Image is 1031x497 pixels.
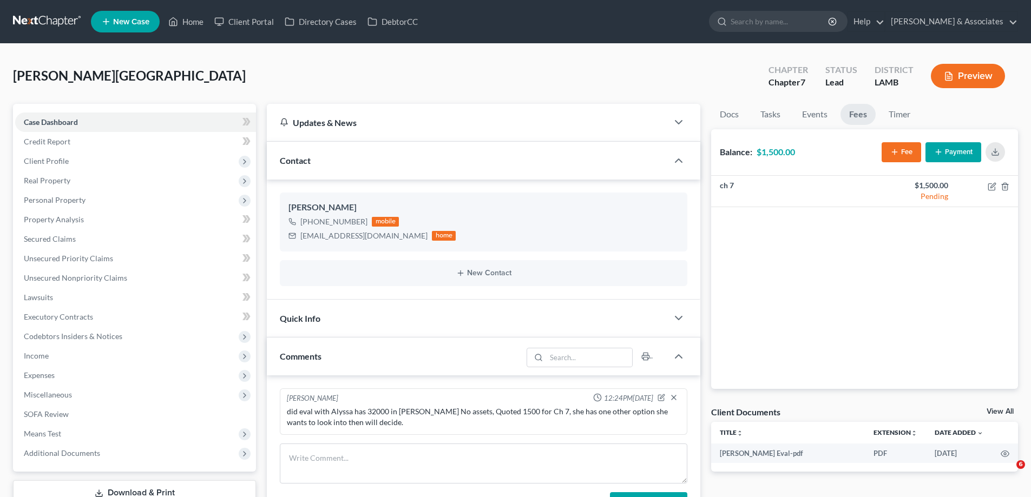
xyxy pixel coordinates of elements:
a: View All [987,408,1014,415]
strong: $1,500.00 [757,147,795,157]
div: [PHONE_NUMBER] [300,216,367,227]
span: Contact [280,155,311,165]
a: [PERSON_NAME] & Associates [885,12,1017,31]
span: Codebtors Insiders & Notices [24,332,122,341]
a: Executory Contracts [15,307,256,327]
i: unfold_more [737,430,743,436]
td: ch 7 [711,176,864,207]
div: Chapter [769,76,808,89]
a: SOFA Review [15,405,256,424]
a: Credit Report [15,132,256,151]
button: New Contact [288,269,679,277]
span: Additional Documents [24,448,100,458]
button: Preview [931,64,1005,88]
i: unfold_more [911,430,917,436]
span: Personal Property [24,195,86,204]
div: Updates & News [280,117,655,128]
a: Extensionunfold_more [874,428,917,436]
a: Titleunfold_more [720,428,743,436]
span: Lawsuits [24,293,53,302]
input: Search by name... [731,11,830,31]
iframe: Intercom live chat [994,460,1020,486]
span: Real Property [24,176,70,185]
span: Income [24,351,49,360]
a: Docs [711,104,747,125]
td: [PERSON_NAME] Eval-pdf [711,443,865,463]
a: Case Dashboard [15,112,256,132]
span: Miscellaneous [24,390,72,399]
div: [PERSON_NAME] [287,393,338,404]
a: Lawsuits [15,288,256,307]
span: SOFA Review [24,409,69,419]
span: Case Dashboard [24,117,78,127]
div: Chapter [769,64,808,76]
a: Date Added expand_more [935,428,983,436]
div: LAMB [875,76,914,89]
span: Secured Claims [24,234,76,243]
td: [DATE] [926,443,992,463]
strong: Balance: [720,147,752,157]
a: Directory Cases [279,12,362,31]
span: Executory Contracts [24,312,93,321]
a: Property Analysis [15,210,256,229]
a: Timer [880,104,919,125]
a: Fees [840,104,876,125]
a: Events [793,104,836,125]
div: [EMAIL_ADDRESS][DOMAIN_NAME] [300,230,428,241]
span: [PERSON_NAME][GEOGRAPHIC_DATA] [13,68,246,83]
button: Payment [925,142,981,162]
div: home [432,231,456,241]
div: mobile [372,217,399,227]
input: Search... [547,348,633,367]
span: Expenses [24,370,55,380]
a: Secured Claims [15,229,256,249]
span: 6 [1016,460,1025,469]
span: Unsecured Priority Claims [24,254,113,263]
span: Unsecured Nonpriority Claims [24,273,127,282]
a: DebtorCC [362,12,423,31]
div: Pending [874,191,948,202]
i: expand_more [977,430,983,436]
div: Client Documents [711,406,780,418]
td: PDF [865,443,926,463]
a: Help [848,12,884,31]
div: $1,500.00 [874,180,948,191]
div: did eval with Alyssa has 32000 in [PERSON_NAME] No assets, Quoted 1500 for Ch 7, she has one othe... [287,406,680,428]
span: 12:24PM[DATE] [604,393,653,403]
a: Unsecured Priority Claims [15,249,256,268]
a: Unsecured Nonpriority Claims [15,268,256,288]
div: Lead [825,76,857,89]
button: Fee [882,142,921,162]
div: Status [825,64,857,76]
a: Home [163,12,209,31]
span: Credit Report [24,137,70,146]
a: Client Portal [209,12,279,31]
span: Means Test [24,429,61,438]
span: 7 [800,77,805,87]
div: [PERSON_NAME] [288,201,679,214]
span: Comments [280,351,321,361]
div: District [875,64,914,76]
a: Tasks [752,104,789,125]
span: Property Analysis [24,215,84,224]
span: New Case [113,18,149,26]
span: Client Profile [24,156,69,165]
span: Quick Info [280,313,320,323]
